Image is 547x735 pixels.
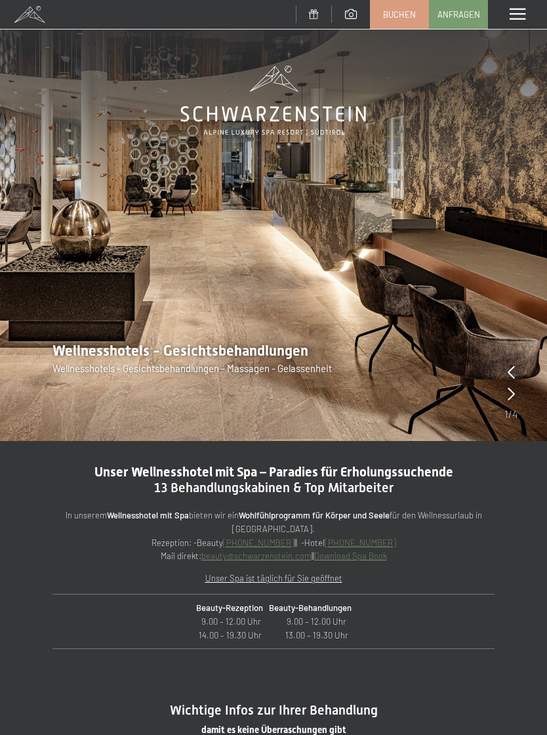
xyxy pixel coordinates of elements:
[504,407,508,421] span: 1
[314,551,387,561] a: Download Spa Book
[383,9,416,20] span: Buchen
[196,602,352,613] strong: Beauty-Rezeption Beauty-Behandlungen
[62,601,485,642] p: 9.00 – 12.00 Uhr 9.00 – 12.00 Uhr 14.00 – 19.30 Uhr 13.00 – 19.30 Uhr
[154,480,394,495] span: 13 Behandlungskabinen & Top Mitarbeiter
[52,509,495,563] p: In unserem bieten wir ein für den Wellnessurlaub in [GEOGRAPHIC_DATA]. Rezeption: -Beauty || -Hot...
[508,407,512,421] span: /
[239,510,390,520] strong: Wohlfühlprogramm für Körper und Seele
[223,537,294,548] a: [PHONE_NUMBER]
[201,551,312,561] a: beauty@schwarzenstein.com
[325,537,396,548] a: [PHONE_NUMBER]
[371,1,428,28] a: Buchen
[52,343,308,359] span: Wellnesshotels - Gesichtsbehandlungen
[107,510,189,520] strong: Wellnesshotel mit Spa
[201,724,346,735] span: damit es keine Überraschungen gibt
[430,1,487,28] a: Anfragen
[437,9,480,20] span: Anfragen
[205,573,342,583] u: Unser Spa ist täglich für Sie geöffnet
[170,702,378,718] span: Wichtige Infos zur Ihrer Behandlung
[52,362,332,374] span: Wellnesshotels - Gesichtsbehandlungen - Massagen - Gelassenheit
[94,464,453,480] span: Unser Wellnesshotel mit Spa – Paradies für Erholungssuchende
[512,407,517,421] span: 4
